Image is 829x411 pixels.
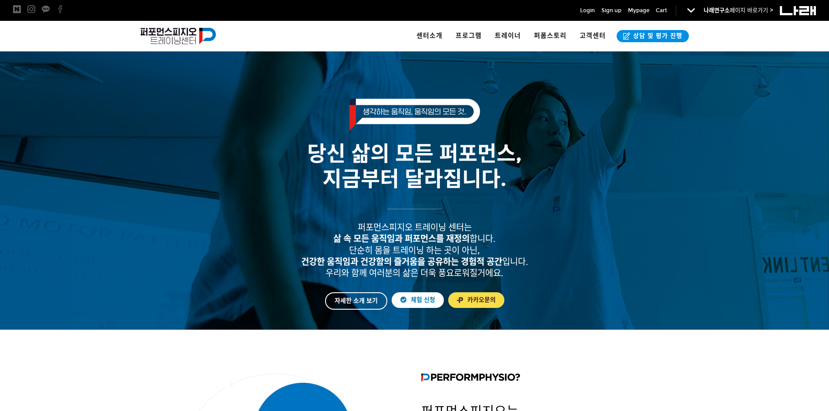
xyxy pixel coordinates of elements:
span: 트레이너 [495,32,521,40]
img: 퍼포먼스피지오란? [421,374,520,382]
img: 생각하는 움직임, 움직임의 모든 것. [349,99,480,130]
span: 우리와 함께 여러분의 삶은 더욱 풍요로워질거에요. [326,268,503,278]
a: 프로그램 [449,21,488,51]
a: 퍼폼스토리 [527,21,573,51]
span: 상담 및 평가 진행 [631,32,682,40]
a: 트레이너 [488,21,527,51]
span: 당신 삶의 모든 퍼포먼스, 지금부터 달라집니다. [307,141,522,192]
strong: 나래연구소 [704,7,730,14]
a: 카카오문의 [448,292,504,308]
a: 자세한 소개 보기 [325,292,387,310]
a: Sign up [601,6,621,15]
span: 센터소개 [416,32,443,40]
span: 입니다. [301,257,528,267]
strong: 삶 속 모든 움직임과 퍼포먼스를 재정의 [333,234,470,244]
a: 상담 및 평가 진행 [617,30,689,42]
span: 퍼폼스토리 [534,32,567,40]
a: Cart [656,6,667,15]
span: 프로그램 [456,32,482,40]
a: Mypage [628,6,649,15]
a: Login [580,6,595,15]
strong: 건강한 움직임과 건강함의 즐거움을 공유하는 경험적 공간 [301,257,502,267]
a: 센터소개 [410,21,449,51]
a: 고객센터 [573,21,612,51]
span: 퍼포먼스피지오 트레이닝 센터는 [358,222,472,233]
span: 고객센터 [580,32,606,40]
a: 나래연구소페이지 바로가기 > [704,7,773,14]
span: 합니다. [333,234,496,244]
a: 체험 신청 [392,292,444,308]
span: 단순히 몸을 트레이닝 하는 곳이 아닌, [349,245,480,256]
